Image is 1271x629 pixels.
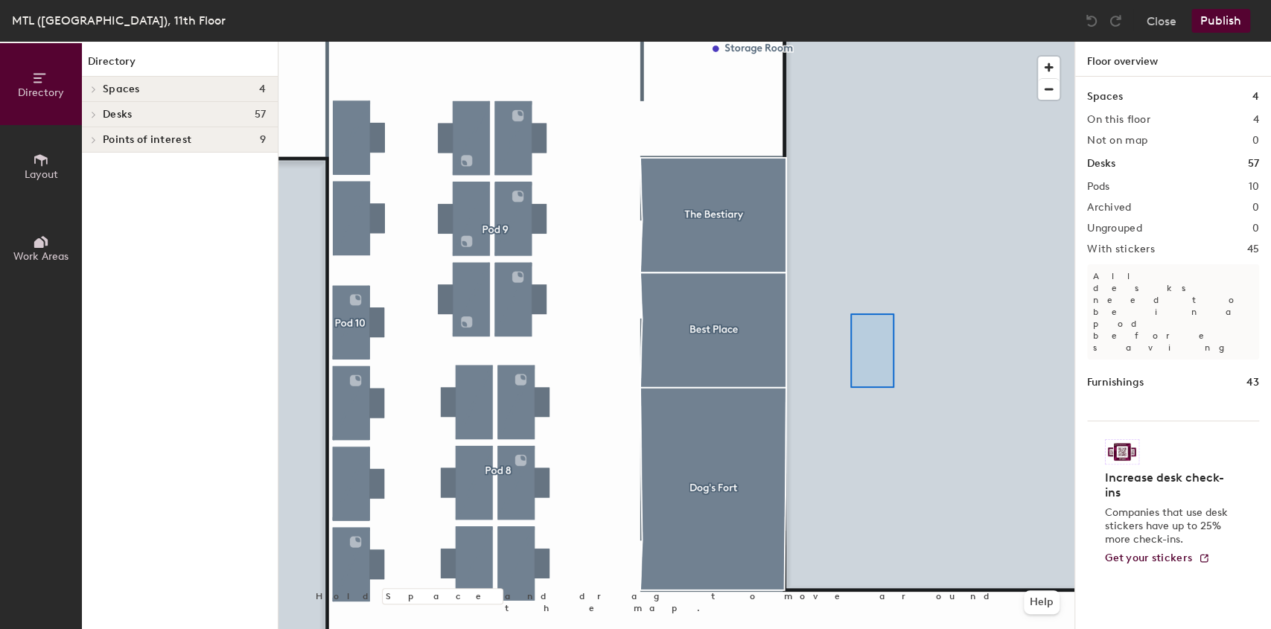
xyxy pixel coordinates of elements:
h2: Archived [1087,202,1131,214]
button: Publish [1191,9,1250,33]
h2: 4 [1253,114,1259,126]
img: Undo [1084,13,1099,28]
h2: 45 [1246,243,1259,255]
button: Help [1024,590,1060,614]
div: MTL ([GEOGRAPHIC_DATA]), 11th Floor [12,11,226,30]
h2: 0 [1252,223,1259,234]
button: Close [1147,9,1176,33]
span: 57 [254,109,266,121]
span: Layout [25,168,58,181]
a: Get your stickers [1105,552,1210,565]
span: Work Areas [13,250,69,263]
h1: 57 [1248,156,1259,172]
span: Spaces [103,83,140,95]
h2: Not on map [1087,135,1147,147]
h1: Directory [82,54,278,77]
h1: Spaces [1087,89,1123,105]
h2: With stickers [1087,243,1155,255]
span: Points of interest [103,134,191,146]
span: 4 [259,83,266,95]
h1: Furnishings [1087,374,1144,391]
span: 9 [260,134,266,146]
span: Get your stickers [1105,552,1192,564]
h2: Ungrouped [1087,223,1142,234]
h4: Increase desk check-ins [1105,470,1232,500]
span: Desks [103,109,132,121]
h1: Desks [1087,156,1115,172]
p: All desks need to be in a pod before saving [1087,264,1259,360]
img: Redo [1108,13,1123,28]
h2: 0 [1252,135,1259,147]
h2: Pods [1087,181,1109,193]
h1: Floor overview [1075,42,1271,77]
h1: 4 [1252,89,1259,105]
span: Directory [18,86,64,99]
h1: 43 [1246,374,1259,391]
h2: On this floor [1087,114,1150,126]
h2: 0 [1252,202,1259,214]
p: Companies that use desk stickers have up to 25% more check-ins. [1105,506,1232,546]
h2: 10 [1248,181,1259,193]
img: Sticker logo [1105,439,1139,464]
